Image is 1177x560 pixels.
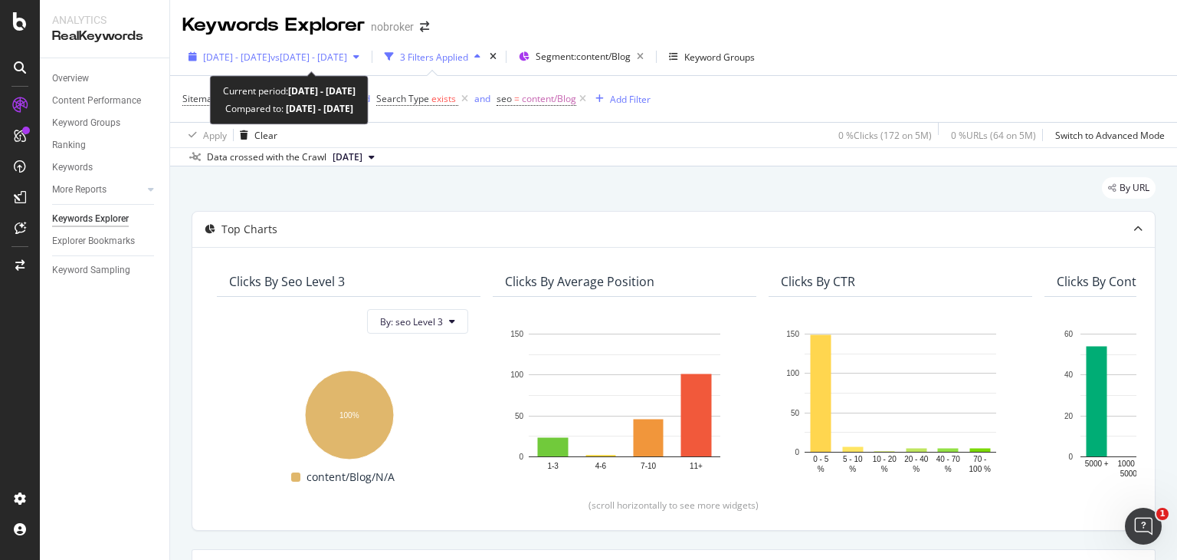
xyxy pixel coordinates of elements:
[838,129,932,142] div: 0 % Clicks ( 172 on 5M )
[881,465,888,473] text: %
[522,88,576,110] span: content/Blog
[380,315,443,328] span: By: seo Level 3
[474,91,490,106] button: and
[515,412,524,420] text: 50
[786,370,799,378] text: 100
[52,137,159,153] a: Ranking
[52,115,120,131] div: Keyword Groups
[913,465,920,473] text: %
[52,233,135,249] div: Explorer Bookmarks
[510,371,523,380] text: 100
[52,160,93,176] div: Keywords
[474,92,490,105] div: and
[849,465,856,473] text: %
[536,50,631,63] span: Segment: content/Blog
[1064,412,1074,420] text: 20
[813,455,828,463] text: 0 - 5
[207,150,326,164] div: Data crossed with the Crawl
[781,274,855,289] div: Clicks By CTR
[326,148,381,166] button: [DATE]
[510,330,523,338] text: 150
[1118,460,1139,468] text: 1000 -
[223,82,356,100] div: Current period:
[1064,371,1074,380] text: 40
[339,411,359,420] text: 100%
[182,44,366,69] button: [DATE] - [DATE]vs[DATE] - [DATE]
[513,44,650,69] button: Segment:content/Blog
[936,455,961,463] text: 40 - 70
[431,92,456,105] span: exists
[400,51,468,64] div: 3 Filters Applied
[379,44,487,69] button: 3 Filters Applied
[211,499,1136,512] div: (scroll horizontally to see more widgets)
[376,92,429,105] span: Search Type
[1064,330,1074,338] text: 60
[873,455,897,463] text: 10 - 20
[52,182,143,198] a: More Reports
[1120,469,1138,478] text: 5000
[52,71,89,87] div: Overview
[52,28,157,45] div: RealKeywords
[781,326,1020,475] svg: A chart.
[203,129,227,142] div: Apply
[1102,177,1156,199] div: legacy label
[505,274,654,289] div: Clicks By Average Position
[514,92,520,105] span: =
[690,462,703,470] text: 11+
[420,21,429,32] div: arrow-right-arrow-left
[333,150,362,164] span: 2025 Aug. 4th
[945,465,952,473] text: %
[684,51,755,64] div: Keyword Groups
[52,262,130,278] div: Keyword Sampling
[52,160,159,176] a: Keywords
[307,468,395,486] span: content/Blog/N/A
[641,462,656,470] text: 7-10
[663,44,761,69] button: Keyword Groups
[52,211,159,227] a: Keywords Explorer
[973,455,986,463] text: 70 -
[818,465,825,473] text: %
[843,455,863,463] text: 5 - 10
[547,462,559,470] text: 1-3
[1156,508,1169,520] span: 1
[786,330,799,338] text: 150
[229,363,468,462] svg: A chart.
[951,129,1036,142] div: 0 % URLs ( 64 on 5M )
[589,90,651,108] button: Add Filter
[1125,508,1162,545] iframe: Intercom live chat
[203,51,270,64] span: [DATE] - [DATE]
[288,84,356,97] b: [DATE] - [DATE]
[505,326,744,480] svg: A chart.
[1049,123,1165,147] button: Switch to Advanced Mode
[969,465,991,473] text: 100 %
[52,115,159,131] a: Keyword Groups
[497,92,512,105] span: seo
[791,409,800,417] text: 50
[270,51,347,64] span: vs [DATE] - [DATE]
[795,448,799,456] text: 0
[610,93,651,106] div: Add Filter
[52,262,159,278] a: Keyword Sampling
[182,123,227,147] button: Apply
[52,211,129,227] div: Keywords Explorer
[52,93,159,109] a: Content Performance
[52,182,107,198] div: More Reports
[234,123,277,147] button: Clear
[1085,460,1109,468] text: 5000 +
[52,93,141,109] div: Content Performance
[254,129,277,142] div: Clear
[1055,129,1165,142] div: Switch to Advanced Mode
[519,453,523,461] text: 0
[371,19,414,35] div: nobroker
[904,455,929,463] text: 20 - 40
[52,233,159,249] a: Explorer Bookmarks
[367,309,468,334] button: By: seo Level 3
[595,462,607,470] text: 4-6
[487,49,500,64] div: times
[221,222,277,237] div: Top Charts
[52,137,86,153] div: Ranking
[1120,183,1149,193] span: By URL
